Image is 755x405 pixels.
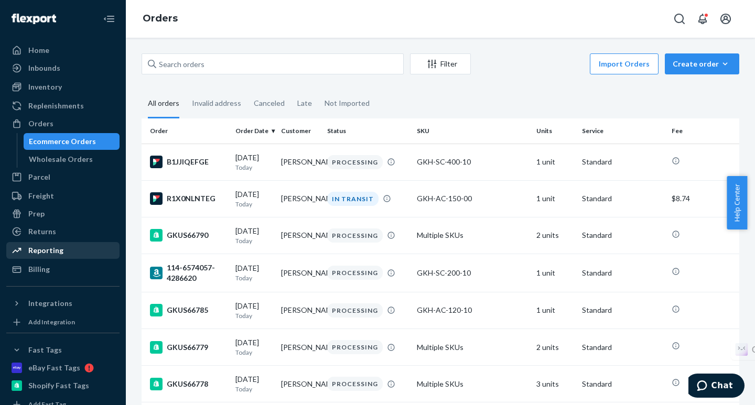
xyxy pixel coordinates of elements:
a: Add Integration [6,316,120,329]
p: Today [235,273,273,282]
p: Standard [582,157,663,167]
div: Shopify Fast Tags [28,380,89,391]
th: Units [532,118,578,144]
th: SKU [413,118,532,144]
div: GKUS66778 [150,378,227,390]
div: All orders [148,90,179,118]
p: Today [235,163,273,172]
td: [PERSON_NAME] [277,144,322,180]
div: Freight [28,191,54,201]
div: PROCESSING [327,266,383,280]
th: Fee [667,118,739,144]
td: 2 units [532,329,578,366]
div: Home [28,45,49,56]
td: Multiple SKUs [413,217,532,254]
div: [DATE] [235,189,273,209]
td: 2 units [532,217,578,254]
th: Status [323,118,413,144]
div: Not Imported [325,90,370,117]
button: Close Navigation [99,8,120,29]
a: Shopify Fast Tags [6,377,120,394]
a: Inventory [6,79,120,95]
ol: breadcrumbs [134,4,186,34]
div: IN TRANSIT [327,192,379,206]
div: GKH-SC-400-10 [417,157,528,167]
div: Late [297,90,312,117]
td: 1 unit [532,144,578,180]
td: [PERSON_NAME] [277,180,322,217]
div: R1X0NLNTEG [150,192,227,205]
a: Replenishments [6,97,120,114]
div: PROCESSING [327,340,383,354]
p: Standard [582,305,663,315]
div: Filter [411,59,470,69]
a: Inbounds [6,60,120,76]
p: Standard [582,268,663,278]
div: Inbounds [28,63,60,73]
td: [PERSON_NAME] [277,254,322,292]
a: Home [6,42,120,59]
td: [PERSON_NAME] [277,217,322,254]
div: GKH-AC-150-00 [417,193,528,204]
th: Order [142,118,231,144]
div: [DATE] [235,152,273,172]
button: Create order [665,53,739,74]
div: Wholesale Orders [29,154,93,165]
p: Today [235,311,273,320]
div: Ecommerce Orders [29,136,96,147]
td: 1 unit [532,180,578,217]
td: Multiple SKUs [413,366,532,402]
th: Service [578,118,667,144]
th: Order Date [231,118,277,144]
td: [PERSON_NAME] [277,366,322,402]
div: Prep [28,209,45,219]
p: Standard [582,193,663,204]
td: 3 units [532,366,578,402]
p: Today [235,348,273,357]
div: Reporting [28,245,63,256]
div: Orders [28,118,53,129]
a: Returns [6,223,120,240]
div: GKUS66790 [150,229,227,242]
button: Help Center [727,176,747,229]
div: PROCESSING [327,303,383,318]
div: Returns [28,226,56,237]
iframe: Opens a widget where you can chat to one of our agents [688,374,745,400]
div: Billing [28,264,50,275]
p: Standard [582,230,663,240]
div: Add Integration [28,318,75,326]
td: [PERSON_NAME] [277,292,322,329]
div: [DATE] [235,337,273,357]
a: Parcel [6,169,120,185]
div: Replenishments [28,101,84,111]
a: Orders [6,115,120,132]
div: [DATE] [235,301,273,320]
a: Billing [6,261,120,278]
div: Parcel [28,172,50,182]
button: Import Orders [590,53,659,74]
div: GKUS66779 [150,341,227,354]
a: Freight [6,188,120,204]
p: Today [235,385,273,393]
div: [DATE] [235,263,273,282]
div: Inventory [28,82,62,92]
button: Fast Tags [6,342,120,358]
div: Fast Tags [28,345,62,355]
td: 1 unit [532,292,578,329]
div: Create order [673,59,731,69]
div: [DATE] [235,374,273,393]
a: Wholesale Orders [24,151,120,168]
a: Reporting [6,242,120,259]
div: 114-6574057-4286620 [150,262,227,283]
td: [PERSON_NAME] [277,329,322,366]
img: Flexport logo [12,14,56,24]
button: Open notifications [692,8,713,29]
div: PROCESSING [327,155,383,169]
button: Open Search Box [669,8,690,29]
p: Today [235,236,273,245]
div: Integrations [28,298,72,309]
a: eBay Fast Tags [6,359,120,376]
div: [DATE] [235,226,273,245]
td: Multiple SKUs [413,329,532,366]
